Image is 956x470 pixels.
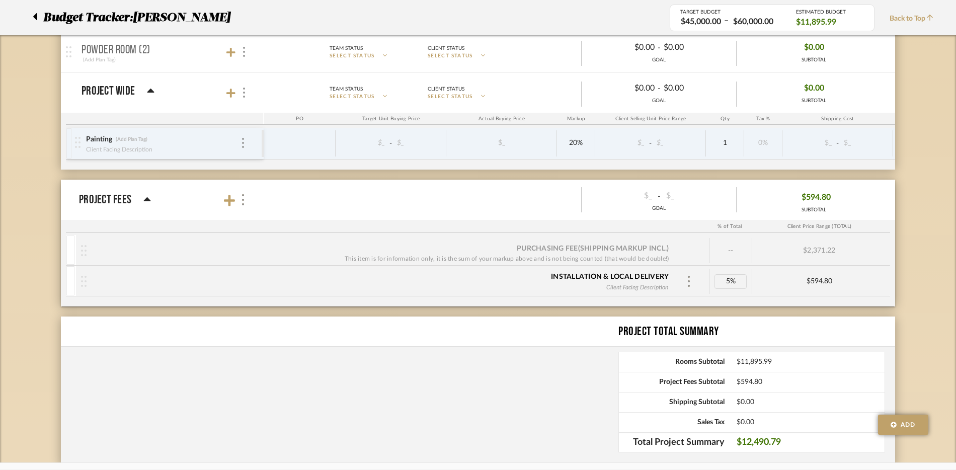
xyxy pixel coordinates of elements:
img: vertical-grip.svg [81,245,87,256]
div: $_ [394,136,443,150]
span: $0.00 [737,398,885,407]
div: TARGET BUDGET [680,9,781,15]
div: GOAL [582,56,736,64]
div: Client Status [428,44,464,53]
span: $12,490.79 [737,438,885,448]
div: $2,371.22 [752,238,886,263]
div: $0.00 [590,81,658,96]
div: $60,000.00 [730,16,776,28]
span: $0.00 [804,40,824,55]
span: $11,895.99 [796,17,836,28]
div: Shipping Cost [782,113,893,125]
div: Project WideTeam StatusSELECT STATUSClient StatusSELECT STATUS$0.00-$0.00GOAL$0.00SUBTOTAL [66,113,895,170]
button: Add [878,415,928,435]
div: $_ [474,136,529,150]
div: - [582,188,736,204]
div: $_ [588,188,655,204]
div: Installation & Local Delivery [551,272,669,282]
div: SUBTOTAL [802,56,826,64]
div: (Add Plan Tag) [115,136,148,143]
span: Shipping Subtotal [619,398,725,407]
span: Total Project Summary [619,438,725,448]
img: more.svg [686,276,691,287]
div: PO [264,113,336,125]
span: $0.00 [737,418,885,427]
div: $594.80 [752,277,886,286]
span: SELECT STATUS [330,93,375,101]
span: $594.80 [737,378,885,386]
span: Project Fees Subtotal [619,378,725,386]
div: $_ [841,136,890,150]
div: 20% [560,136,592,150]
mat-expansion-panel-header: Project WideTeam StatusSELECT STATUSClient StatusSELECT STATUS$0.00-$0.00GOAL$0.00SUBTOTAL [61,72,895,113]
span: $0.00 [804,81,824,96]
p: [PERSON_NAME] [133,9,235,27]
div: (Add Plan Tag) [82,55,117,64]
span: SELECT STATUS [330,52,375,60]
img: 3dots-v.svg [243,47,245,57]
div: Project Fees$_-$_GOAL$594.80SUBTOTAL [61,220,895,306]
div: $0.00 [661,40,728,55]
span: – [724,15,729,28]
span: - [835,138,841,148]
span: Add [901,420,916,429]
div: $_ [785,136,835,150]
span: Back to Top [890,14,938,24]
span: Sales Tax [619,418,725,427]
div: 0% [747,136,779,150]
div: Client Price Range (TOTAL) [751,220,888,232]
img: 3dots-v.svg [243,88,245,98]
p: Powder Room (2) [82,44,150,56]
div: $_ [598,136,648,150]
img: more.svg [241,194,246,205]
div: GOAL [582,205,736,212]
div: Team Status [330,44,363,53]
div: Painting [86,135,113,144]
div: Client Selling Unit Price Range [595,113,706,125]
span: $11,895.99 [737,358,885,366]
div: Target Unit Buying Price [336,113,446,125]
div: Markup [557,113,595,125]
div: Client Status [428,85,464,94]
div: Ship. Markup % [893,113,942,125]
mat-expansion-panel-header: Powder Room (2)(Add Plan Tag)Team StatusSELECT STATUSClient StatusSELECT STATUS$0.00-$0.00GOAL$0.... [61,32,895,72]
div: $_ [339,136,388,150]
span: $594.80 [802,190,831,205]
div: This item is for information only, it is the sum of your markup above and is not being counted (t... [345,254,669,264]
span: SELECT STATUS [428,52,473,60]
div: -- [709,238,752,263]
div: Project Total Summary [618,323,895,341]
div: SUBTOTAL [797,206,831,214]
div: Client Facing Description [86,144,153,154]
span: - [648,138,654,148]
div: % of Total [708,220,751,232]
span: - [658,42,661,54]
div: 1 [709,136,741,150]
img: grip.svg [66,46,71,57]
span: Budget Tracker: [43,9,133,27]
span: - [658,83,661,95]
div: Actual Buying Price [446,113,557,125]
div: Client Facing Description [603,281,671,292]
span: Rooms Subtotal [619,358,725,366]
mat-expansion-panel-header: Project Fees$_-$_GOAL$594.80SUBTOTAL [61,180,895,220]
span: - [388,138,394,148]
div: SUBTOTAL [802,97,826,105]
div: Team Status [330,85,363,94]
p: Project Fees [79,191,131,209]
div: Tax % [744,113,782,125]
div: Purchasing Fee (Shipping markup incl.) [517,244,669,254]
img: vertical-grip.svg [75,137,81,148]
div: $_ [654,136,703,150]
span: SELECT STATUS [428,93,473,101]
p: Project Wide [82,85,135,97]
div: 5% [714,274,747,289]
div: $45,000.00 [678,16,724,28]
div: $0.00 [590,40,658,55]
div: ESTIMATED BUDGET [796,9,864,15]
div: $_ [663,188,731,204]
img: 3dots-v.svg [242,138,244,148]
div: Qty [706,113,744,125]
div: GOAL [582,97,736,105]
img: vertical-grip.svg [81,276,87,287]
